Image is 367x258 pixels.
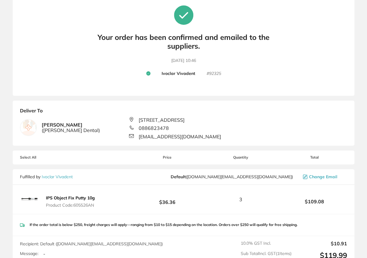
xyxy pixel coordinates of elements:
span: Price [134,155,200,160]
span: 10.0 % GST Incl. [241,241,291,246]
b: Ivoclar Vivadent [162,71,195,76]
span: orders.au@ivoclar.com [171,174,293,179]
b: Your order has been confirmed and emailed to the suppliers. [93,33,274,50]
small: # 92325 [207,71,221,76]
img: Mnc2MHhkNg [20,190,39,209]
span: Recipient: Default ( [DOMAIN_NAME][EMAIL_ADDRESS][DOMAIN_NAME] ) [20,241,163,247]
button: Change Email [301,174,347,179]
span: [EMAIL_ADDRESS][DOMAIN_NAME] [139,134,221,139]
b: Default [171,174,186,179]
time: [DATE] 10:46 [171,58,196,64]
img: empty.jpg [20,119,37,136]
button: IPS Object Fix Putty 10g Product Code:605526AN [44,195,97,208]
a: Ivoclar Vivadent [42,174,73,179]
span: 3 [239,197,242,202]
b: [PERSON_NAME] [42,122,100,133]
span: Product Code: 605526AN [46,203,95,208]
span: Change Email [309,174,337,179]
b: IPS Object Fix Putty 10g [46,195,95,201]
b: $36.36 [134,194,200,205]
p: - [43,251,45,256]
p: If the order total is below $250, freight charges will apply—ranging from $10 to $15 depending on... [30,223,298,227]
span: Total [282,155,347,160]
b: Deliver To [20,108,347,117]
span: 0886823478 [139,125,169,131]
label: Message: [20,251,38,256]
span: Select All [20,155,80,160]
span: [STREET_ADDRESS] [139,117,185,123]
output: $10.91 [296,241,347,246]
span: Quantity [200,155,282,160]
span: ( [PERSON_NAME] Dental ) [42,127,100,133]
p: Fulfilled by [20,174,73,179]
b: $109.08 [282,199,347,204]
